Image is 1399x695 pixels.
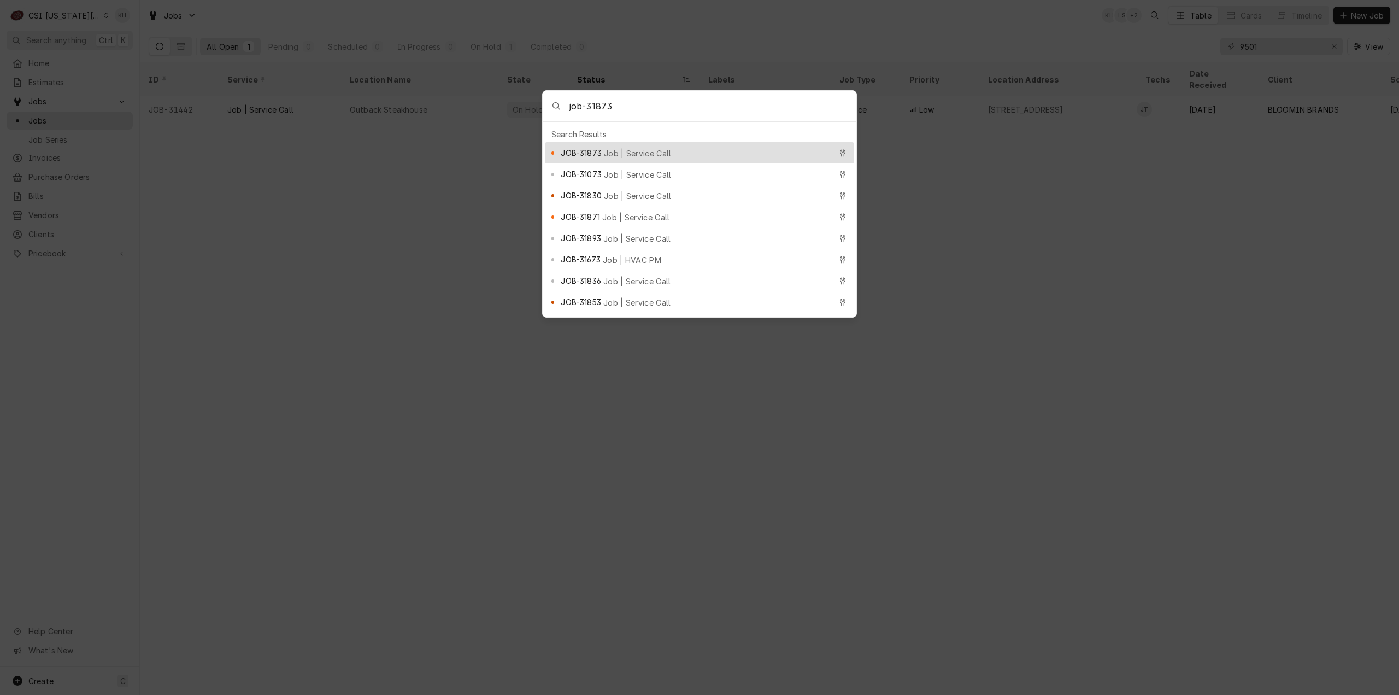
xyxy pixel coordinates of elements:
span: Job | Service Call [602,212,670,223]
span: JOB-31853 [561,296,601,308]
span: Job | HVAC PM [603,254,661,266]
span: JOB-31673 [561,254,600,265]
span: JOB-31830 [561,190,601,201]
div: Global Command Menu [542,90,857,318]
span: Job | Service Call [604,169,672,180]
span: Job | Service Call [603,233,671,244]
span: JOB-31073 [561,168,601,180]
span: JOB-31893 [561,232,601,244]
span: JOB-31836 [561,275,601,287]
div: Search Results [545,126,854,142]
input: Search anything [569,91,856,121]
span: Job | Service Call [603,297,671,308]
span: Job | Service Call [604,190,672,202]
span: JOB-31873 [561,147,601,159]
span: Job | Service Call [604,148,672,159]
span: Job | Service Call [603,276,671,287]
span: JOB-31871 [561,211,599,223]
